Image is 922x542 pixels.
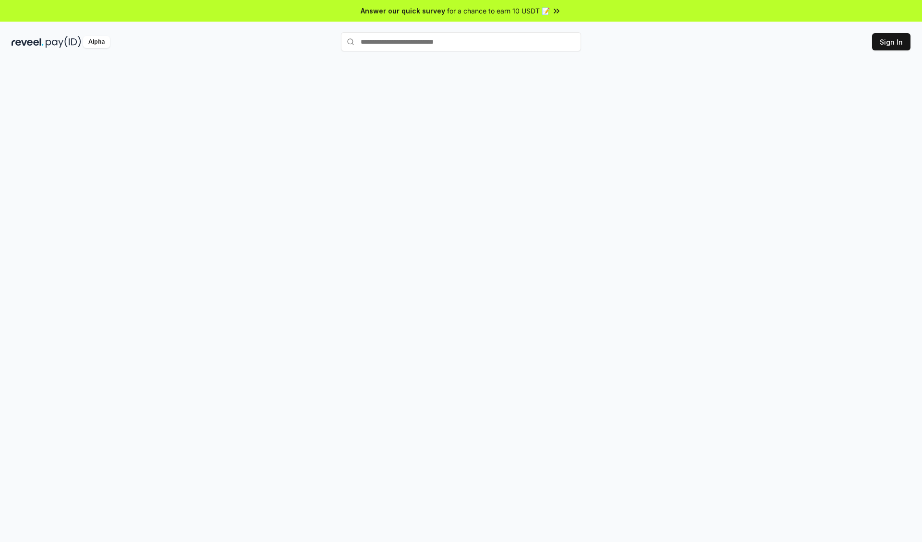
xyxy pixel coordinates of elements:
img: pay_id [46,36,81,48]
span: for a chance to earn 10 USDT 📝 [447,6,550,16]
div: Alpha [83,36,110,48]
img: reveel_dark [12,36,44,48]
span: Answer our quick survey [361,6,445,16]
button: Sign In [872,33,910,50]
